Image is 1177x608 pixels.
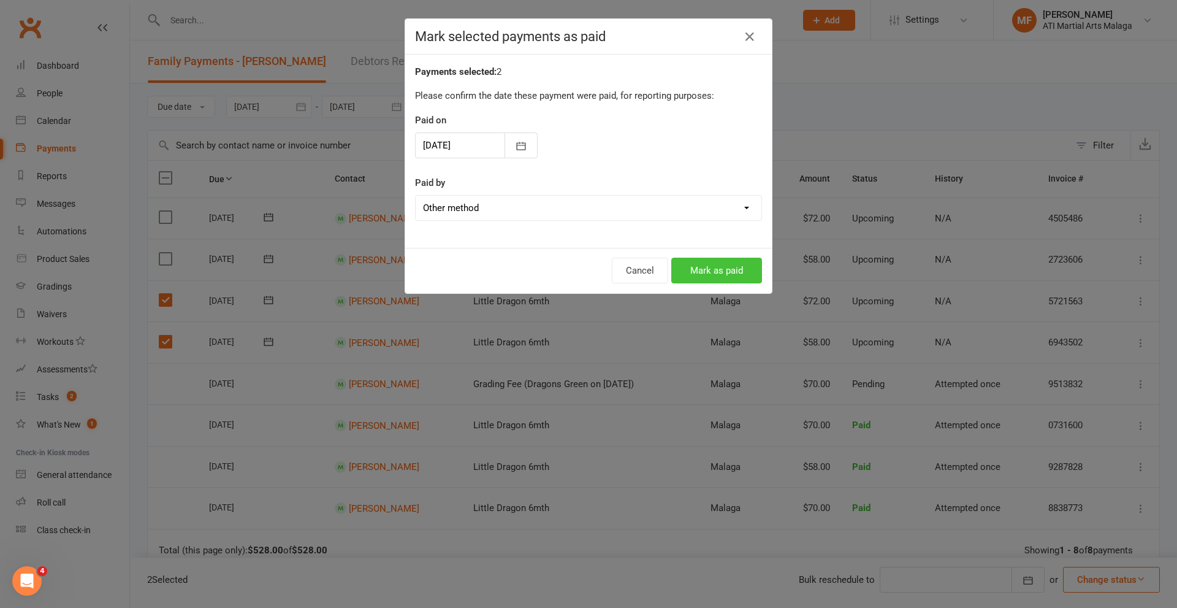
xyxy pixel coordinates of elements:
button: Cancel [612,258,668,283]
strong: Payments selected: [415,66,497,77]
button: Mark as paid [671,258,762,283]
label: Paid by [415,175,445,190]
span: 4 [37,566,47,576]
p: Please confirm the date these payment were paid, for reporting purposes: [415,88,762,103]
div: 2 [415,64,762,79]
button: Close [740,27,760,47]
label: Paid on [415,113,446,128]
h4: Mark selected payments as paid [415,29,762,44]
iframe: Intercom live chat [12,566,42,596]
